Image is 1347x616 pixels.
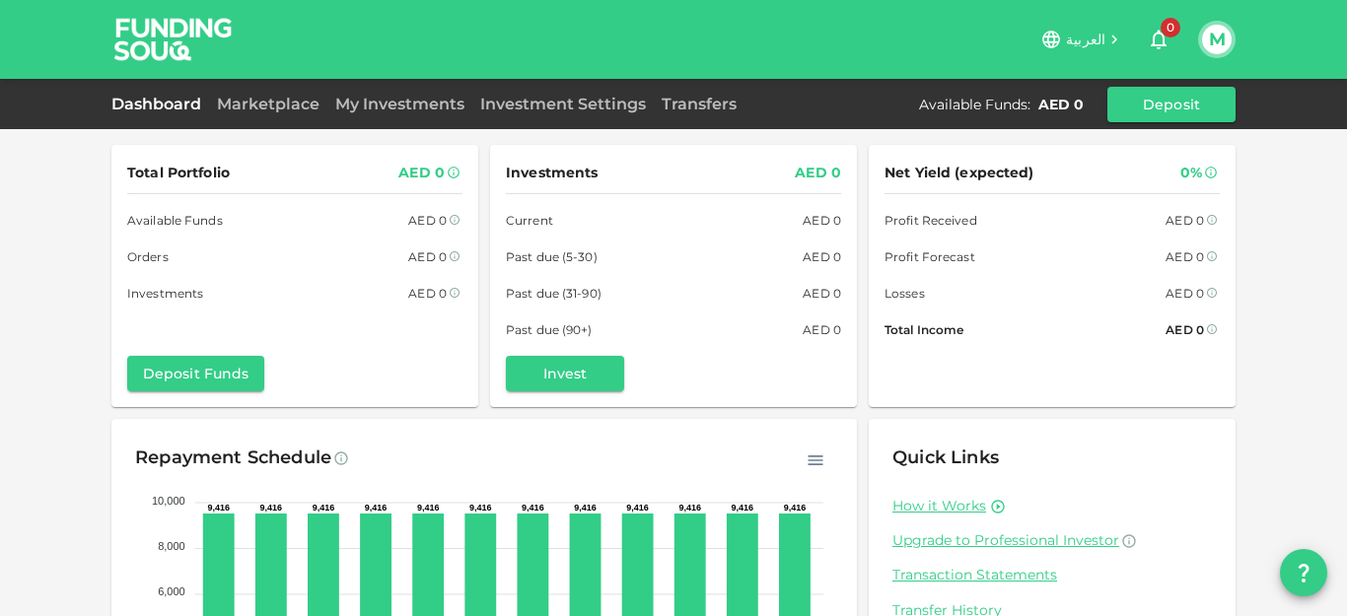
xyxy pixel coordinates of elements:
[127,210,223,231] span: Available Funds
[885,283,925,304] span: Losses
[1180,161,1202,185] div: 0%
[795,161,841,185] div: AED 0
[1280,549,1327,596] button: question
[152,495,185,507] tspan: 10,000
[1139,20,1178,59] button: 0
[506,356,624,391] button: Invest
[111,95,209,113] a: Dashboard
[803,246,841,267] div: AED 0
[885,161,1034,185] span: Net Yield (expected)
[408,283,447,304] div: AED 0
[885,210,977,231] span: Profit Received
[803,319,841,340] div: AED 0
[127,161,230,185] span: Total Portfolio
[506,319,593,340] span: Past due (90+)
[158,585,185,597] tspan: 6,000
[1166,319,1204,340] div: AED 0
[892,446,999,468] span: Quick Links
[892,497,986,515] a: How it Works
[506,246,598,267] span: Past due (5-30)
[892,566,1212,584] a: Transaction Statements
[1166,283,1204,304] div: AED 0
[885,319,963,340] span: Total Income
[1166,246,1204,267] div: AED 0
[398,161,445,185] div: AED 0
[472,95,654,113] a: Investment Settings
[506,161,598,185] span: Investments
[1161,18,1180,37] span: 0
[158,540,185,552] tspan: 8,000
[892,531,1212,550] a: Upgrade to Professional Investor
[892,531,1119,549] span: Upgrade to Professional Investor
[803,210,841,231] div: AED 0
[209,95,327,113] a: Marketplace
[506,283,602,304] span: Past due (31-90)
[506,210,553,231] span: Current
[1166,210,1204,231] div: AED 0
[803,283,841,304] div: AED 0
[408,210,447,231] div: AED 0
[135,443,331,474] div: Repayment Schedule
[127,283,203,304] span: Investments
[127,356,264,391] button: Deposit Funds
[654,95,744,113] a: Transfers
[327,95,472,113] a: My Investments
[127,246,169,267] span: Orders
[885,246,975,267] span: Profit Forecast
[1038,95,1084,114] div: AED 0
[1066,31,1105,48] span: العربية
[1202,25,1232,54] button: M
[408,246,447,267] div: AED 0
[1107,87,1236,122] button: Deposit
[919,95,1030,114] div: Available Funds :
